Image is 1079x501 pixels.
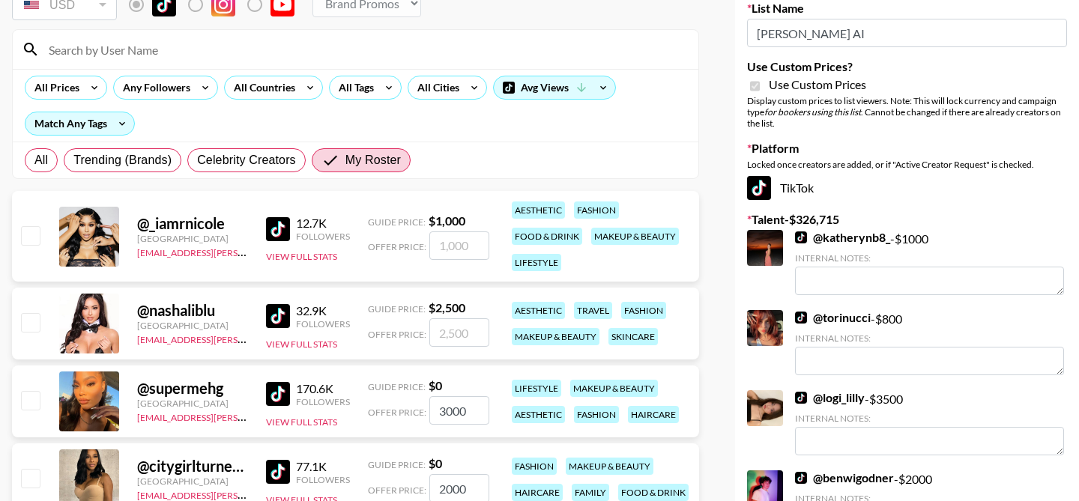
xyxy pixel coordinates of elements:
[769,77,866,92] span: Use Custom Prices
[795,392,807,404] img: TikTok
[572,484,609,501] div: family
[512,458,557,475] div: fashion
[429,318,489,347] input: 2,500
[795,470,894,485] a: @benwigodner
[137,457,248,476] div: @ citygirlturnedmom
[137,487,359,501] a: [EMAIL_ADDRESS][PERSON_NAME][DOMAIN_NAME]
[795,413,1064,424] div: Internal Notes:
[795,390,865,405] a: @logi_lilly
[408,76,462,99] div: All Cities
[429,300,465,315] strong: $ 2,500
[73,151,172,169] span: Trending (Brands)
[368,485,426,496] span: Offer Price:
[795,472,807,484] img: TikTok
[574,201,619,219] div: fashion
[512,201,565,219] div: aesthetic
[795,333,1064,344] div: Internal Notes:
[747,212,1067,227] label: Talent - $ 326,715
[40,37,689,61] input: Search by User Name
[574,302,612,319] div: travel
[747,141,1067,156] label: Platform
[34,151,48,169] span: All
[266,416,337,428] button: View Full Stats
[618,484,689,501] div: food & drink
[345,151,401,169] span: My Roster
[137,233,248,244] div: [GEOGRAPHIC_DATA]
[621,302,666,319] div: fashion
[266,217,290,241] img: TikTok
[795,390,1064,455] div: - $ 3500
[368,329,426,340] span: Offer Price:
[512,380,561,397] div: lifestyle
[795,230,890,245] a: @katherynb8_
[137,409,359,423] a: [EMAIL_ADDRESS][PERSON_NAME][DOMAIN_NAME]
[137,379,248,398] div: @ supermehg
[747,176,771,200] img: TikTok
[368,459,426,470] span: Guide Price:
[137,398,248,409] div: [GEOGRAPHIC_DATA]
[296,318,350,330] div: Followers
[368,381,426,392] span: Guide Price:
[296,231,350,242] div: Followers
[494,76,615,99] div: Avg Views
[266,251,337,262] button: View Full Stats
[628,406,679,423] div: haircare
[574,406,619,423] div: fashion
[330,76,377,99] div: All Tags
[137,214,248,233] div: @ _iamrnicole
[764,106,861,118] em: for bookers using this list
[512,328,599,345] div: makeup & beauty
[512,254,561,271] div: lifestyle
[368,303,426,315] span: Guide Price:
[566,458,653,475] div: makeup & beauty
[429,396,489,425] input: 0
[795,230,1064,295] div: - $ 1000
[368,407,426,418] span: Offer Price:
[795,310,1064,375] div: - $ 800
[591,228,679,245] div: makeup & beauty
[137,301,248,320] div: @ nashaliblu
[114,76,193,99] div: Any Followers
[747,1,1067,16] label: List Name
[137,244,359,258] a: [EMAIL_ADDRESS][PERSON_NAME][DOMAIN_NAME]
[608,328,658,345] div: skincare
[296,396,350,407] div: Followers
[512,484,563,501] div: haircare
[795,252,1064,264] div: Internal Notes:
[296,381,350,396] div: 170.6K
[747,176,1067,200] div: TikTok
[747,95,1067,129] div: Display custom prices to list viewers. Note: This will lock currency and campaign type . Cannot b...
[429,456,442,470] strong: $ 0
[225,76,298,99] div: All Countries
[266,460,290,484] img: TikTok
[795,231,807,243] img: TikTok
[266,382,290,406] img: TikTok
[570,380,658,397] div: makeup & beauty
[747,59,1067,74] label: Use Custom Prices?
[368,216,426,228] span: Guide Price:
[429,231,489,260] input: 1,000
[25,112,134,135] div: Match Any Tags
[137,476,248,487] div: [GEOGRAPHIC_DATA]
[368,241,426,252] span: Offer Price:
[137,331,359,345] a: [EMAIL_ADDRESS][PERSON_NAME][DOMAIN_NAME]
[512,302,565,319] div: aesthetic
[795,312,807,324] img: TikTok
[512,406,565,423] div: aesthetic
[296,459,350,474] div: 77.1K
[25,76,82,99] div: All Prices
[512,228,582,245] div: food & drink
[429,213,465,228] strong: $ 1,000
[197,151,296,169] span: Celebrity Creators
[266,304,290,328] img: TikTok
[296,474,350,485] div: Followers
[296,303,350,318] div: 32.9K
[795,310,871,325] a: @torinucci
[266,338,337,350] button: View Full Stats
[429,378,442,392] strong: $ 0
[747,159,1067,170] div: Locked once creators are added, or if "Active Creator Request" is checked.
[137,320,248,331] div: [GEOGRAPHIC_DATA]
[296,216,350,231] div: 12.7K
